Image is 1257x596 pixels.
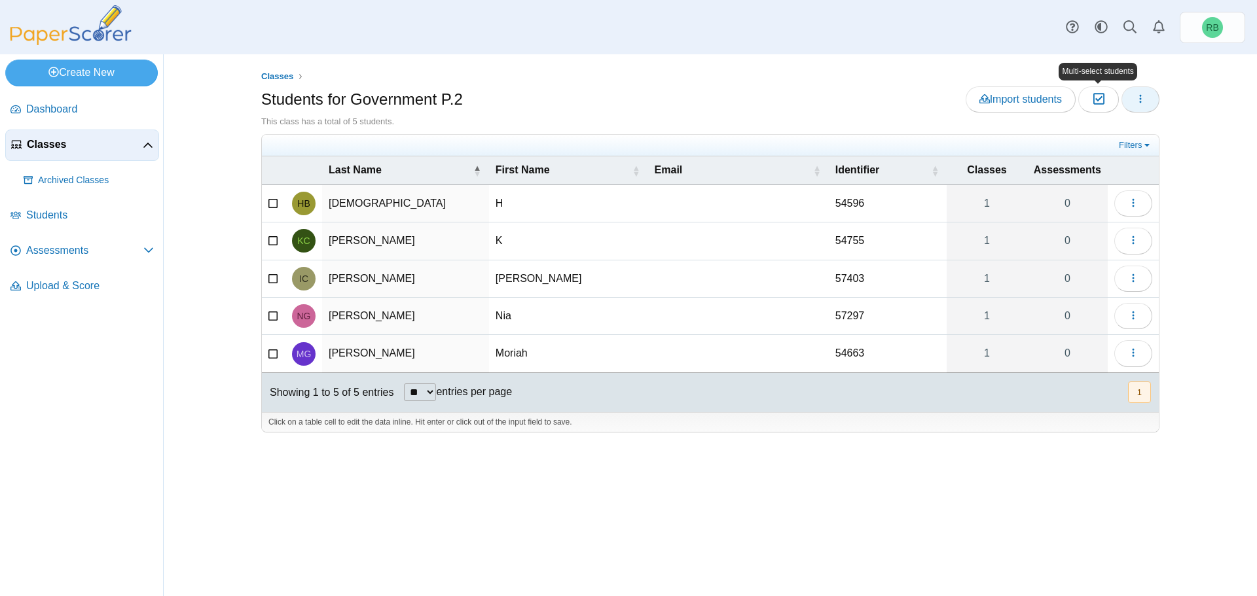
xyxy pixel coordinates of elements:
[436,386,512,397] label: entries per page
[261,88,463,111] h1: Students for Government P.2
[5,200,159,232] a: Students
[947,298,1027,334] a: 1
[26,243,143,258] span: Assessments
[966,86,1076,113] a: Import students
[947,260,1027,297] a: 1
[322,185,489,222] td: [DEMOGRAPHIC_DATA]
[835,164,880,175] span: Identifier
[829,335,947,372] td: 54663
[489,298,648,335] td: Nia
[1144,13,1173,42] a: Alerts
[322,335,489,372] td: [PERSON_NAME]
[26,279,154,293] span: Upload & Score
[473,156,481,184] span: Last Name : Activate to invert sorting
[829,185,947,222] td: 54596
[1202,17,1223,38] span: Robert Bartz
[1027,185,1108,222] a: 0
[1059,63,1137,80] div: Multi-select students
[5,5,136,45] img: PaperScorer
[947,185,1027,222] a: 1
[297,349,312,359] span: Moriah Gonzalez
[489,185,648,222] td: H
[322,222,489,260] td: [PERSON_NAME]
[947,335,1027,372] a: 1
[947,222,1027,259] a: 1
[1116,139,1156,152] a: Filters
[297,199,310,208] span: H Baptist
[38,174,154,187] span: Archived Classes
[1034,164,1101,175] span: Assessments
[297,311,311,321] span: Nia Gilbert
[5,94,159,126] a: Dashboard
[967,164,1007,175] span: Classes
[1027,335,1108,372] a: 0
[489,222,648,260] td: K
[1027,222,1108,259] a: 0
[829,298,947,335] td: 57297
[829,260,947,298] td: 57403
[1206,23,1218,32] span: Robert Bartz
[261,116,1159,128] div: This class has a total of 5 students.
[26,102,154,116] span: Dashboard
[261,71,293,81] span: Classes
[489,335,648,372] td: Moriah
[262,373,393,412] div: Showing 1 to 5 of 5 entries
[5,271,159,302] a: Upload & Score
[299,274,308,283] span: Issac Contreras
[329,164,382,175] span: Last Name
[829,222,947,260] td: 54755
[632,156,640,184] span: First Name : Activate to sort
[655,164,683,175] span: Email
[297,236,310,245] span: K Conteh
[18,165,159,196] a: Archived Classes
[5,60,158,86] a: Create New
[26,208,154,222] span: Students
[5,130,159,161] a: Classes
[1027,298,1108,334] a: 0
[1128,381,1151,403] button: 1
[813,156,821,184] span: Email : Activate to sort
[489,260,648,298] td: [PERSON_NAME]
[258,69,297,85] a: Classes
[5,236,159,267] a: Assessments
[5,36,136,47] a: PaperScorer
[979,94,1062,105] span: Import students
[1180,12,1245,43] a: Robert Bartz
[1127,381,1151,403] nav: pagination
[496,164,550,175] span: First Name
[262,412,1159,432] div: Click on a table cell to edit the data inline. Hit enter or click out of the input field to save.
[322,260,489,298] td: [PERSON_NAME]
[931,156,939,184] span: Identifier : Activate to sort
[1027,260,1108,297] a: 0
[322,298,489,335] td: [PERSON_NAME]
[27,137,143,152] span: Classes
